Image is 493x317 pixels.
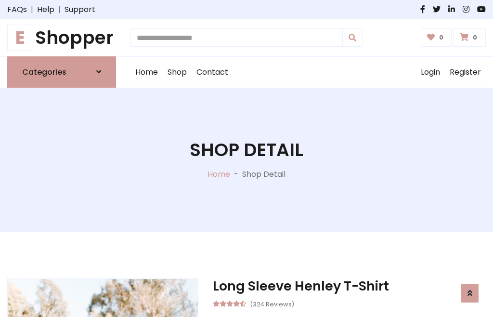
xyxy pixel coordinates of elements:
[7,27,116,49] h1: Shopper
[445,57,486,88] a: Register
[213,278,486,294] h3: Long Sleeve Henley T-Shirt
[242,169,285,180] p: Shop Detail
[22,67,66,77] h6: Categories
[470,33,480,42] span: 0
[190,139,303,161] h1: Shop Detail
[27,4,37,15] span: |
[163,57,192,88] a: Shop
[7,56,116,88] a: Categories
[208,169,230,180] a: Home
[7,27,116,49] a: EShopper
[250,298,294,309] small: (324 Reviews)
[421,28,452,47] a: 0
[65,4,95,15] a: Support
[7,4,27,15] a: FAQs
[37,4,54,15] a: Help
[54,4,65,15] span: |
[437,33,446,42] span: 0
[416,57,445,88] a: Login
[7,25,33,51] span: E
[230,169,242,180] p: -
[192,57,233,88] a: Contact
[454,28,486,47] a: 0
[130,57,163,88] a: Home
